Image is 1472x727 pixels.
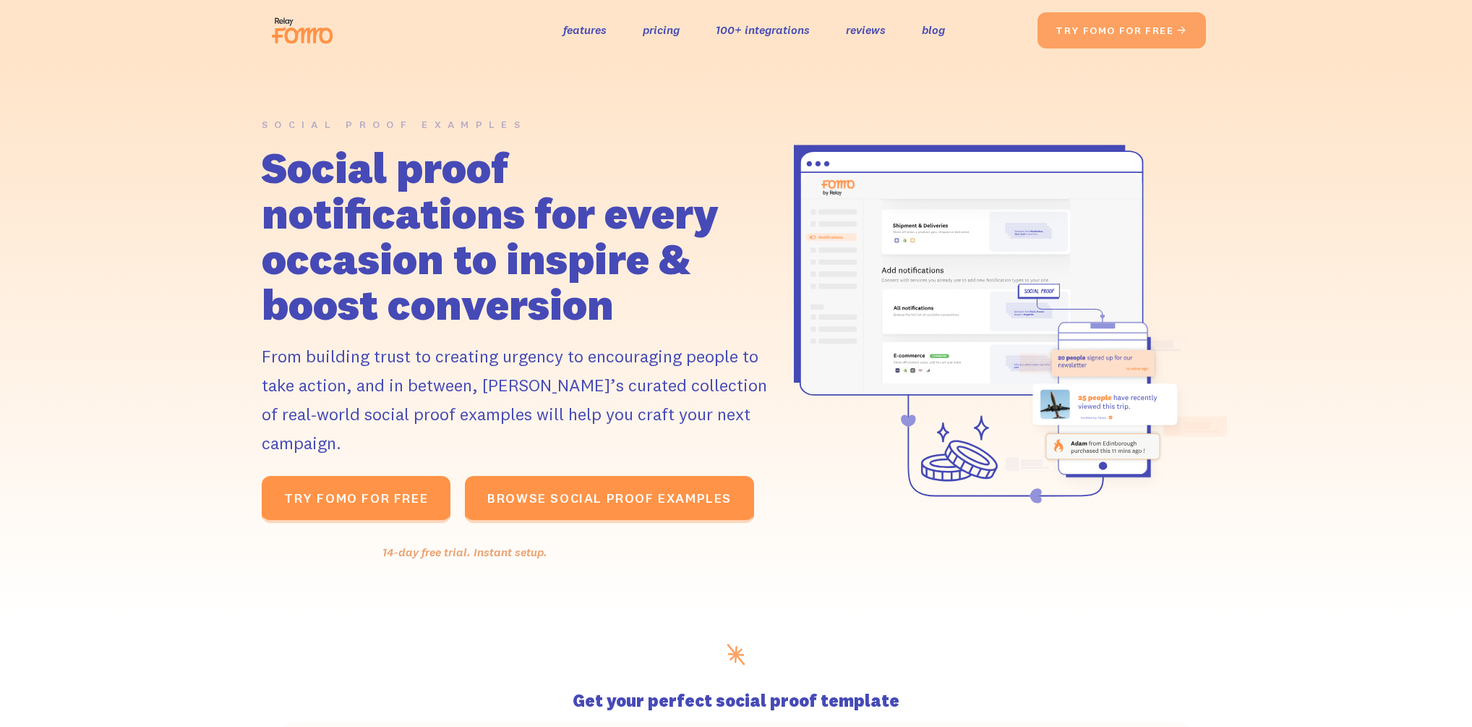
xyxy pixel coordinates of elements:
a: TRY FOMO FOR FREE [262,476,450,523]
span:  [1176,24,1188,37]
a: Browse social proof examples [465,476,754,523]
a: 100+ integrations [716,20,810,41]
a: pricing [643,20,680,41]
a: blog [922,20,945,41]
a: try fomo for free [1037,12,1206,48]
div: Social proof notifications for every occasion to inspire & boost conversion [262,145,775,327]
a: features [563,20,607,41]
a: reviews [846,20,886,41]
div: 14-day free trial. Instant setup. [262,542,1210,563]
h1: SOCIAL PROOF EXAMPLES [262,119,526,131]
h2: Get your perfect social proof template [573,689,899,713]
div: From building trust to creating urgency to encouraging people to take action, and in between, [PE... [262,341,775,457]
